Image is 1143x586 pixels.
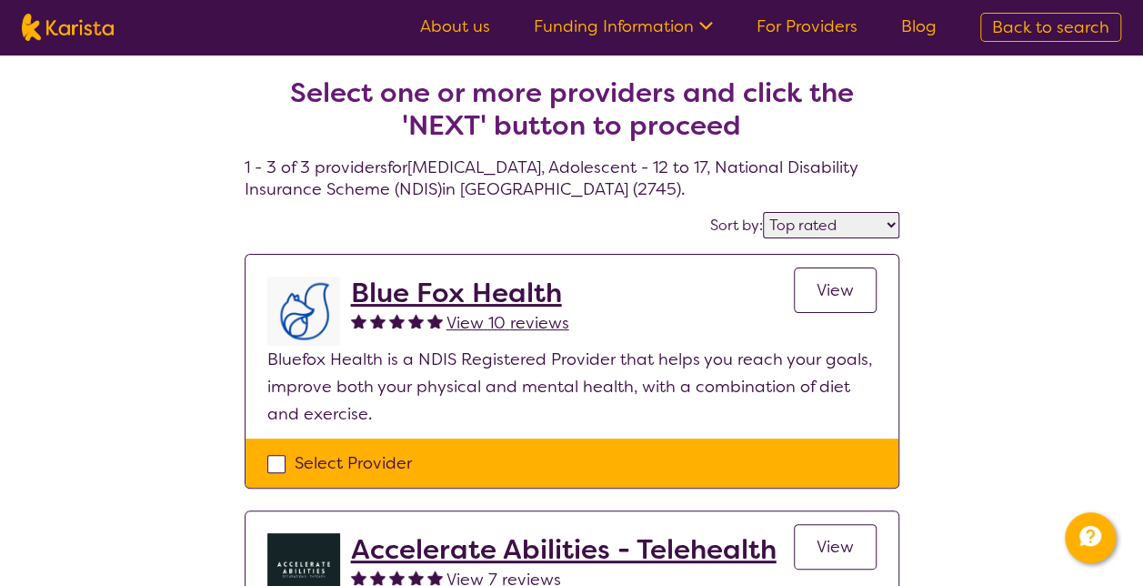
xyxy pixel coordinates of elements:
[351,533,777,566] a: Accelerate Abilities - Telehealth
[817,279,854,301] span: View
[446,309,569,337] a: View 10 reviews
[534,15,713,37] a: Funding Information
[427,570,443,585] img: fullstar
[351,313,366,328] img: fullstar
[267,277,340,346] img: lyehhyr6avbivpacwqcf.png
[351,277,569,309] a: Blue Fox Health
[266,76,877,142] h2: Select one or more providers and click the 'NEXT' button to proceed
[794,524,877,570] a: View
[245,33,899,200] h4: 1 - 3 of 3 providers for [MEDICAL_DATA] , Adolescent - 12 to 17 , National Disability Insurance S...
[408,570,424,585] img: fullstar
[710,216,763,235] label: Sort by:
[980,13,1121,42] a: Back to search
[427,313,443,328] img: fullstar
[22,14,114,41] img: Karista logo
[370,313,386,328] img: fullstar
[389,570,405,585] img: fullstar
[446,312,569,334] span: View 10 reviews
[901,15,937,37] a: Blog
[408,313,424,328] img: fullstar
[794,268,877,313] a: View
[351,570,366,585] img: fullstar
[992,16,1109,38] span: Back to search
[267,346,877,428] p: Bluefox Health is a NDIS Registered Provider that helps you reach your goals, improve both your p...
[1065,512,1116,563] button: Channel Menu
[389,313,405,328] img: fullstar
[757,15,857,37] a: For Providers
[817,536,854,558] span: View
[420,15,490,37] a: About us
[370,570,386,585] img: fullstar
